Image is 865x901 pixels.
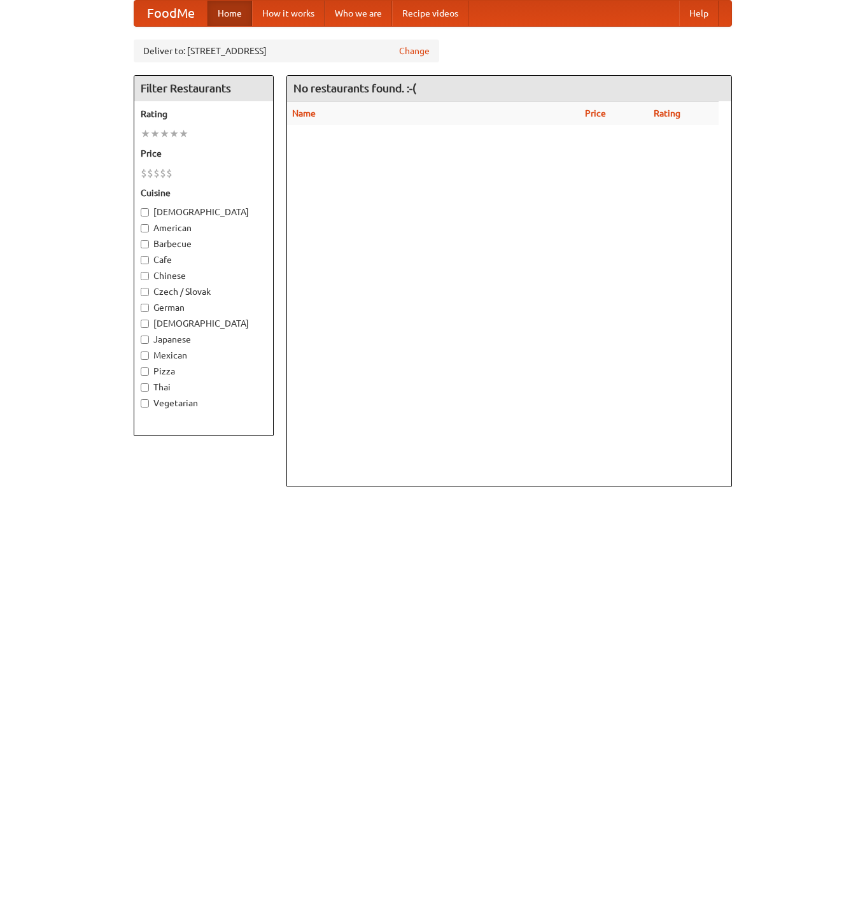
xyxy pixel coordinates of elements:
[134,76,273,101] h4: Filter Restaurants
[585,108,606,118] a: Price
[150,127,160,141] li: ★
[207,1,252,26] a: Home
[325,1,392,26] a: Who we are
[141,304,149,312] input: German
[679,1,719,26] a: Help
[169,127,179,141] li: ★
[141,224,149,232] input: American
[141,285,267,298] label: Czech / Slovak
[141,147,267,160] h5: Price
[141,320,149,328] input: [DEMOGRAPHIC_DATA]
[392,1,468,26] a: Recipe videos
[141,238,267,250] label: Barbecue
[160,127,169,141] li: ★
[141,333,267,346] label: Japanese
[141,222,267,234] label: American
[292,108,316,118] a: Name
[141,336,149,344] input: Japanese
[141,317,267,330] label: [DEMOGRAPHIC_DATA]
[141,349,267,362] label: Mexican
[141,240,149,248] input: Barbecue
[293,82,416,94] ng-pluralize: No restaurants found. :-(
[141,127,150,141] li: ★
[141,288,149,296] input: Czech / Slovak
[134,1,207,26] a: FoodMe
[141,397,267,409] label: Vegetarian
[252,1,325,26] a: How it works
[179,127,188,141] li: ★
[141,399,149,408] input: Vegetarian
[160,166,166,180] li: $
[153,166,160,180] li: $
[141,206,267,218] label: [DEMOGRAPHIC_DATA]
[141,301,267,314] label: German
[141,381,267,394] label: Thai
[141,253,267,266] label: Cafe
[141,367,149,376] input: Pizza
[141,383,149,392] input: Thai
[141,166,147,180] li: $
[141,108,267,120] h5: Rating
[141,272,149,280] input: Chinese
[654,108,680,118] a: Rating
[166,166,172,180] li: $
[141,365,267,378] label: Pizza
[141,256,149,264] input: Cafe
[141,208,149,216] input: [DEMOGRAPHIC_DATA]
[141,269,267,282] label: Chinese
[399,45,430,57] a: Change
[141,187,267,199] h5: Cuisine
[147,166,153,180] li: $
[141,351,149,360] input: Mexican
[134,39,439,62] div: Deliver to: [STREET_ADDRESS]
